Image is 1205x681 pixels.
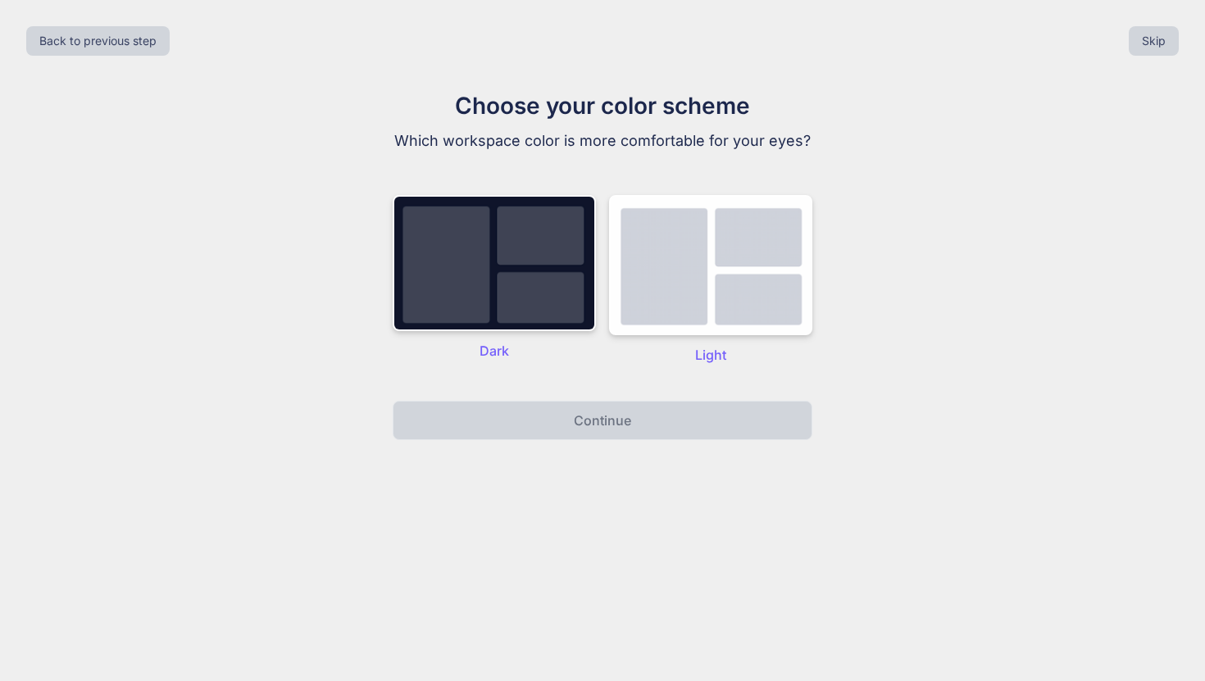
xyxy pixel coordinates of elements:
[1129,26,1179,56] button: Skip
[574,411,631,430] p: Continue
[393,401,812,440] button: Continue
[327,129,878,152] p: Which workspace color is more comfortable for your eyes?
[26,26,170,56] button: Back to previous step
[609,345,812,365] p: Light
[609,195,812,335] img: dark
[393,341,596,361] p: Dark
[393,195,596,331] img: dark
[327,89,878,123] h1: Choose your color scheme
